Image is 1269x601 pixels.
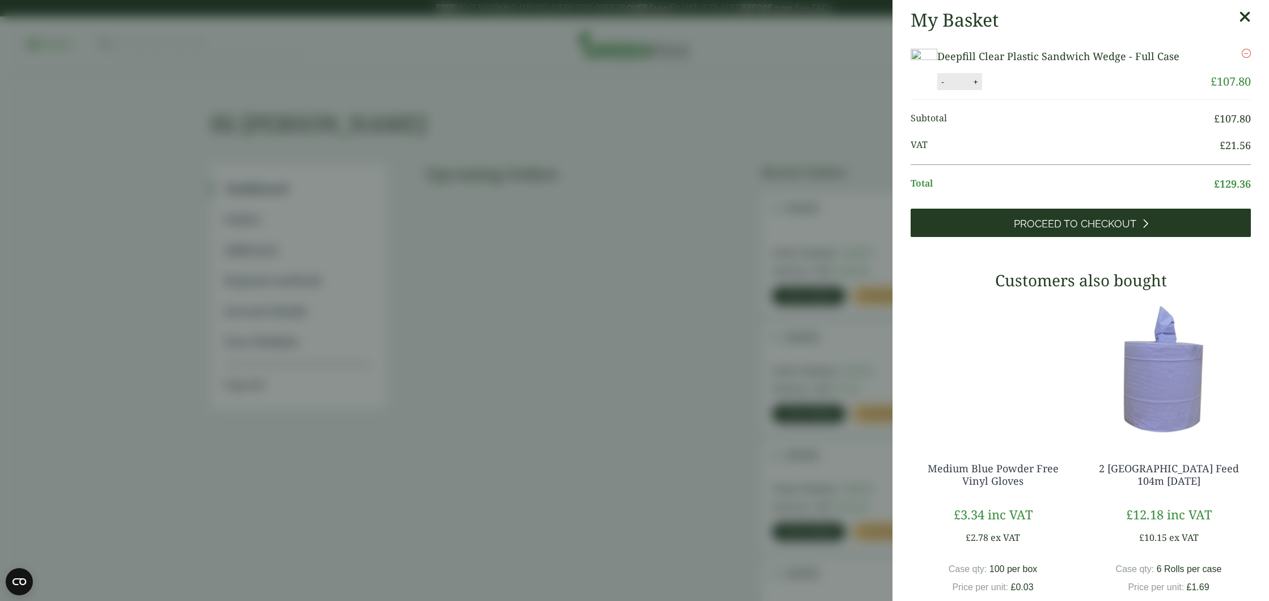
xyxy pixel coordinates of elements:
span: £ [1126,506,1133,523]
button: - [938,77,947,87]
span: ex VAT [991,531,1020,544]
h3: Customers also bought [911,271,1251,290]
span: Total [911,176,1214,192]
bdi: 129.36 [1214,177,1251,191]
bdi: 3.34 [954,506,984,523]
bdi: 2.78 [966,531,988,544]
bdi: 21.56 [1220,138,1251,152]
span: inc VAT [988,506,1033,523]
a: Proceed to Checkout [911,209,1251,237]
span: £ [1220,138,1225,152]
a: Medium Blue Powder Free Vinyl Gloves [928,462,1059,488]
a: Deepfill Clear Plastic Sandwich Wedge - Full Case [937,49,1179,63]
span: ex VAT [1169,531,1199,544]
bdi: 107.80 [1211,74,1251,89]
span: inc VAT [1167,506,1212,523]
button: Open CMP widget [6,568,33,595]
span: £ [1211,74,1217,89]
button: + [970,77,982,87]
bdi: 107.80 [1214,112,1251,125]
bdi: 12.18 [1126,506,1164,523]
span: Proceed to Checkout [1014,218,1136,230]
img: 3630017-2-Ply-Blue-Centre-Feed-104m [1086,298,1251,440]
span: 100 per box [989,564,1038,574]
a: Remove this item [1242,49,1251,58]
h2: My Basket [911,9,999,31]
span: £ [1214,112,1220,125]
span: £ [1011,582,1016,592]
span: VAT [911,138,1220,153]
bdi: 10.15 [1139,531,1167,544]
span: £ [966,531,971,544]
span: £ [1139,531,1144,544]
span: Price per unit: [1128,582,1184,592]
span: Case qty: [949,564,987,574]
a: 2 [GEOGRAPHIC_DATA] Feed 104m [DATE] [1099,462,1239,488]
bdi: 0.03 [1011,582,1034,592]
span: Case qty: [1116,564,1154,574]
span: £ [1214,177,1220,191]
span: £ [954,506,961,523]
bdi: 1.69 [1187,582,1209,592]
span: 6 Rolls per case [1157,564,1222,574]
span: £ [1187,582,1192,592]
span: Price per unit: [952,582,1008,592]
span: Subtotal [911,111,1214,126]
